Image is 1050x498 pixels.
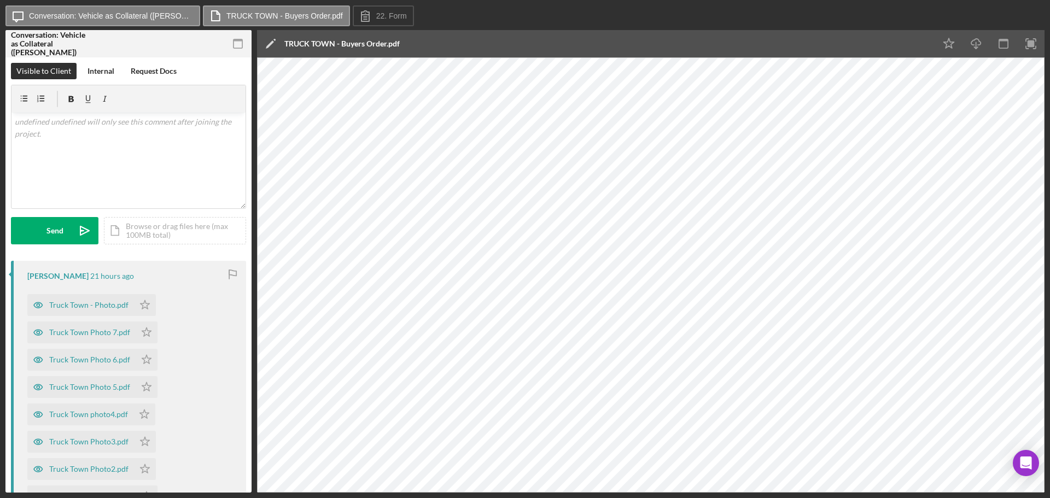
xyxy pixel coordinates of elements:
button: Truck Town Photo3.pdf [27,431,156,453]
time: 2025-09-03 15:45 [90,272,134,280]
button: Request Docs [125,63,182,79]
div: Open Intercom Messenger [1013,450,1039,476]
button: TRUCK TOWN - Buyers Order.pdf [203,5,350,26]
div: Send [46,217,63,244]
label: TRUCK TOWN - Buyers Order.pdf [226,11,343,20]
button: Conversation: Vehicle as Collateral ([PERSON_NAME]) [5,5,200,26]
div: Visible to Client [16,63,71,79]
button: Truck Town - Photo.pdf [27,294,156,316]
div: Request Docs [131,63,177,79]
button: Truck Town Photo 7.pdf [27,321,157,343]
div: Internal [87,63,114,79]
button: Visible to Client [11,63,77,79]
div: Truck Town Photo 6.pdf [49,355,130,364]
div: Truck Town - Photo.pdf [49,301,129,309]
div: TRUCK TOWN - Buyers Order.pdf [284,39,400,48]
div: Truck Town Photo 5.pdf [49,383,130,391]
label: Conversation: Vehicle as Collateral ([PERSON_NAME]) [29,11,193,20]
div: Truck Town Photo 7.pdf [49,328,130,337]
button: Truck Town Photo2.pdf [27,458,156,480]
button: Internal [82,63,120,79]
div: Truck Town photo4.pdf [49,410,128,419]
label: 22. Form [376,11,407,20]
button: Truck Town photo4.pdf [27,403,155,425]
div: Truck Town Photo2.pdf [49,465,129,473]
div: [PERSON_NAME] [27,272,89,280]
button: 22. Form [353,5,414,26]
div: Truck Town Photo3.pdf [49,437,129,446]
button: Truck Town Photo 6.pdf [27,349,157,371]
button: Send [11,217,98,244]
div: Conversation: Vehicle as Collateral ([PERSON_NAME]) [11,31,87,57]
button: Truck Town Photo 5.pdf [27,376,157,398]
